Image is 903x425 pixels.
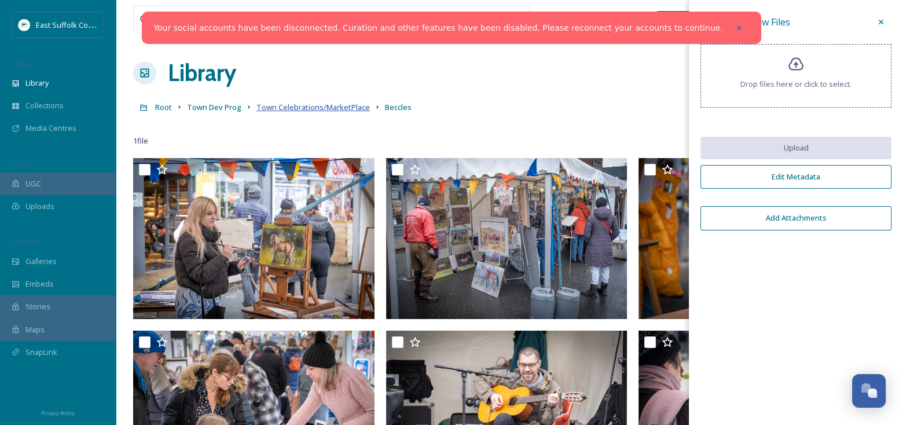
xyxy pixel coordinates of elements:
span: Media Centres [25,123,76,134]
span: Galleries [25,256,57,267]
a: Your social accounts have been disconnected. Curation and other features have been disabled. Plea... [153,22,722,34]
span: Town Dev Prog [187,102,241,112]
span: Collections [25,100,64,111]
a: What's New [656,11,714,27]
a: Beccles [385,100,412,114]
span: Beccles [385,102,412,112]
span: Drop files here or click to select. [740,79,851,90]
span: Town Celebrations/MarketPlace [256,102,370,112]
span: East Suffolk Council [36,19,104,30]
span: Maps [25,324,45,335]
a: View all files [456,8,524,30]
img: _DSF9695-2.jpg [386,158,627,319]
button: Upload [700,137,891,159]
span: Root [155,102,172,112]
button: Open Chat [852,374,886,408]
span: WIDGETS [12,238,38,247]
span: Uploads [25,201,54,212]
span: Privacy Policy [41,409,75,417]
img: _DSF9727-2.jpg [133,158,375,319]
span: Library [25,78,49,89]
span: MEDIA [12,60,32,68]
img: ESC%20Logo.png [19,19,30,31]
a: Town Celebrations/MarketPlace [256,100,370,114]
a: Root [155,100,172,114]
a: Town Dev Prog [187,100,241,114]
input: Search your library [160,6,414,32]
span: COLLECT [12,160,36,169]
button: Edit Metadata [700,165,891,189]
a: Library [168,56,236,90]
span: Embeds [25,279,54,290]
button: Add Attachments [700,206,891,230]
span: SnapLink [25,347,57,358]
img: _DSF9691-2.jpg [638,158,880,319]
span: 1 file [133,135,148,146]
span: UGC [25,178,41,189]
a: Privacy Policy [41,405,75,419]
span: Stories [25,301,50,312]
